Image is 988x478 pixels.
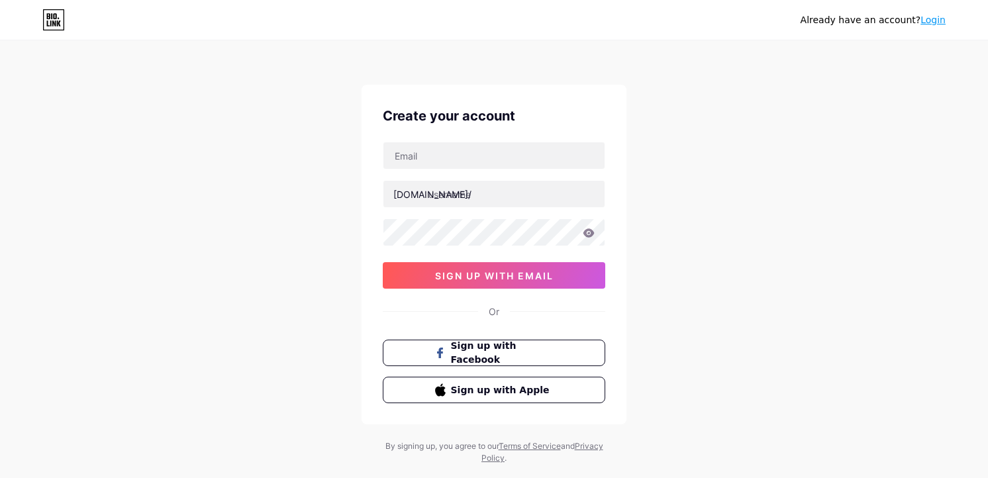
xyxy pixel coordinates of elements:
[499,441,561,451] a: Terms of Service
[801,13,946,27] div: Already have an account?
[451,339,554,367] span: Sign up with Facebook
[451,383,554,397] span: Sign up with Apple
[489,305,499,318] div: Or
[383,181,605,207] input: username
[383,262,605,289] button: sign up with email
[383,340,605,366] button: Sign up with Facebook
[383,142,605,169] input: Email
[383,106,605,126] div: Create your account
[393,187,471,201] div: [DOMAIN_NAME]/
[435,270,554,281] span: sign up with email
[383,377,605,403] button: Sign up with Apple
[381,440,607,464] div: By signing up, you agree to our and .
[920,15,946,25] a: Login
